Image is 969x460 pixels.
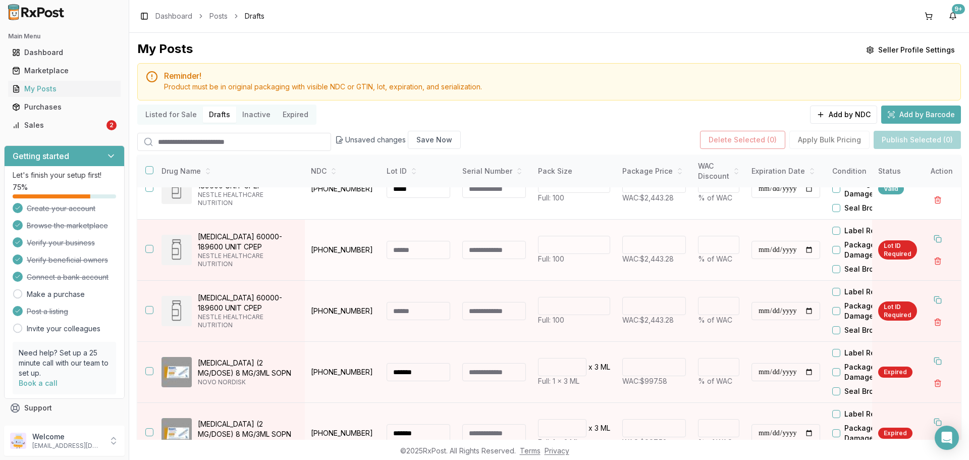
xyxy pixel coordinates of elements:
div: My Posts [137,41,193,59]
span: Verify your business [27,238,95,248]
span: Full: 1 x 3 ML [538,377,579,385]
button: Duplicate [929,291,947,309]
span: 75 % [13,182,28,192]
div: Marketplace [12,66,117,76]
button: Marketplace [4,63,125,79]
p: [MEDICAL_DATA] (2 MG/DOSE) 8 MG/3ML SOPN [198,358,297,378]
a: Purchases [8,98,121,116]
a: Marketplace [8,62,121,80]
button: Duplicate [929,413,947,431]
p: NESTLE HEALTHCARE NUTRITION [198,191,297,207]
span: WAC: $997.58 [622,377,667,385]
p: [EMAIL_ADDRESS][DOMAIN_NAME] [32,442,102,450]
label: Package Damaged [844,423,902,443]
button: Duplicate [929,352,947,370]
p: NESTLE HEALTHCARE NUTRITION [198,313,297,329]
a: Posts [209,11,228,21]
span: WAC: $997.58 [622,438,667,446]
button: Add by NDC [810,106,877,124]
label: Seal Broken [844,386,887,396]
button: Duplicate [929,230,947,248]
p: ML [601,423,610,433]
button: Support [4,399,125,417]
div: Valid [878,183,904,194]
div: Unsaved changes [335,131,461,149]
div: Purchases [12,102,117,112]
th: Action [923,155,961,188]
div: WAC Discount [698,161,739,181]
p: [MEDICAL_DATA] (2 MG/DOSE) 8 MG/3ML SOPN [198,419,297,439]
p: x [588,362,593,372]
p: Let's finish your setup first! [13,170,116,180]
div: Lot ID [387,166,450,176]
button: Feedback [4,417,125,435]
p: [PHONE_NUMBER] [311,306,374,316]
th: Status [872,155,923,188]
span: Post a listing [27,306,68,317]
span: % of WAC [698,377,732,385]
span: Full: 1 x 3 ML [538,438,579,446]
div: Open Intercom Messenger [935,426,959,450]
p: NESTLE HEALTHCARE NUTRITION [198,252,297,268]
span: WAC: $2,443.28 [622,193,674,202]
button: Expired [277,107,314,123]
button: My Posts [4,81,125,97]
span: Connect a bank account [27,272,109,282]
button: Purchases [4,99,125,115]
button: Delete [929,191,947,209]
img: Zenpep 60000-189600 UNIT CPEP [161,174,192,204]
button: Delete [929,313,947,331]
h2: Main Menu [8,32,121,40]
button: Dashboard [4,44,125,61]
label: Package Damaged [844,240,902,260]
span: Browse the marketplace [27,221,108,231]
div: Sales [12,120,104,130]
div: Lot ID Required [878,240,917,260]
span: Create your account [27,203,95,214]
img: Zenpep 60000-189600 UNIT CPEP [161,235,192,265]
p: 3 [595,362,599,372]
img: Ozempic (2 MG/DOSE) 8 MG/3ML SOPN [161,357,192,387]
div: 2 [106,120,117,130]
p: NOVO NORDISK [198,439,297,447]
label: Seal Broken [844,203,887,213]
label: Seal Broken [844,264,887,274]
button: 9+ [945,8,961,24]
button: Add by Barcode [881,106,961,124]
div: NDC [311,166,374,176]
p: 3 [595,423,599,433]
a: Sales2 [8,116,121,134]
label: Package Damaged [844,362,902,382]
button: Seller Profile Settings [860,41,961,59]
p: [PHONE_NUMBER] [311,184,374,194]
button: Drafts [203,107,236,123]
th: Condition [826,155,902,188]
div: Expiration Date [751,166,820,176]
label: Label Residue [844,287,895,297]
span: Verify beneficial owners [27,255,108,265]
span: Drafts [245,11,264,21]
nav: breadcrumb [155,11,264,21]
span: Full: 100 [538,254,564,263]
p: [MEDICAL_DATA] 60000-189600 UNIT CPEP [198,232,297,252]
label: Package Damaged [844,179,902,199]
button: Inactive [236,107,277,123]
img: Zenpep 60000-189600 UNIT CPEP [161,296,192,326]
img: Ozempic (2 MG/DOSE) 8 MG/3ML SOPN [161,418,192,448]
a: Dashboard [155,11,192,21]
p: [PHONE_NUMBER] [311,367,374,377]
p: Need help? Set up a 25 minute call with our team to set up. [19,348,110,378]
span: Full: 100 [538,193,564,202]
img: User avatar [10,433,26,449]
div: Drug Name [161,166,297,176]
label: Label Residue [844,226,895,236]
a: Privacy [545,446,569,455]
div: 9+ [952,4,965,14]
span: Full: 100 [538,316,564,324]
button: Save Now [408,131,461,149]
div: My Posts [12,84,117,94]
p: Welcome [32,432,102,442]
h3: Getting started [13,150,69,162]
th: Pack Size [532,155,616,188]
h5: Reminder! [164,72,952,80]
